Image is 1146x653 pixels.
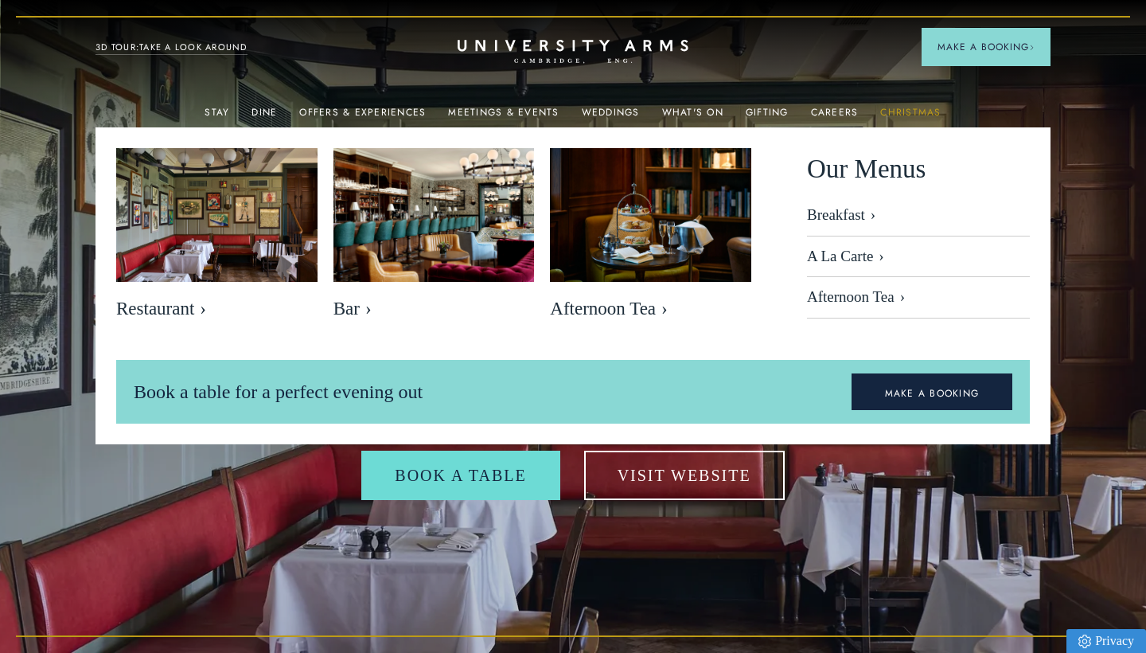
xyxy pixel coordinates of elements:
[550,148,751,282] img: image-eb2e3df6809416bccf7066a54a890525e7486f8d-2500x1667-jpg
[880,107,941,127] a: Christmas
[582,107,640,127] a: Weddings
[584,451,785,500] a: Visit Website
[550,298,751,320] span: Afternoon Tea
[134,381,423,402] span: Book a table for a perfect evening out
[299,107,426,127] a: Offers & Experiences
[852,373,1013,410] a: MAKE A BOOKING
[333,298,535,320] span: Bar
[458,40,688,65] a: Home
[922,28,1050,66] button: Make a BookingArrow icon
[251,107,277,127] a: Dine
[807,237,1030,278] a: A La Carte
[746,107,789,127] a: Gifting
[205,107,229,127] a: Stay
[1078,635,1091,648] img: Privacy
[116,148,318,282] img: image-bebfa3899fb04038ade422a89983545adfd703f7-2500x1667-jpg
[662,107,723,127] a: What's On
[448,107,559,127] a: Meetings & Events
[1066,629,1146,653] a: Privacy
[333,148,535,282] img: image-b49cb22997400f3f08bed174b2325b8c369ebe22-8192x5461-jpg
[807,277,1030,319] a: Afternoon Tea
[116,298,318,320] span: Restaurant
[116,148,318,328] a: image-bebfa3899fb04038ade422a89983545adfd703f7-2500x1667-jpg Restaurant
[807,206,1030,237] a: Breakfast
[937,40,1035,54] span: Make a Booking
[811,107,859,127] a: Careers
[550,148,751,328] a: image-eb2e3df6809416bccf7066a54a890525e7486f8d-2500x1667-jpg Afternoon Tea
[1029,45,1035,50] img: Arrow icon
[361,451,559,500] a: Book a table
[333,148,535,328] a: image-b49cb22997400f3f08bed174b2325b8c369ebe22-8192x5461-jpg Bar
[95,41,248,55] a: 3D TOUR:TAKE A LOOK AROUND
[807,148,926,190] span: Our Menus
